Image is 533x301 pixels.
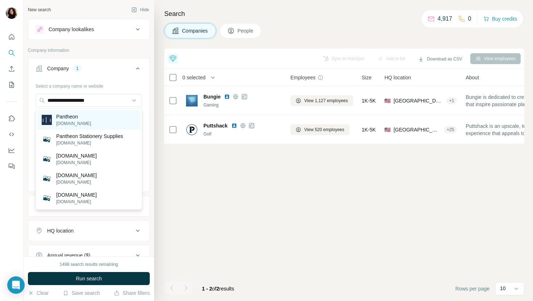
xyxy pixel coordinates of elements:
span: Run search [76,275,102,282]
button: Annual revenue ($) [28,247,149,264]
span: 0 selected [182,74,206,81]
div: Annual revenue ($) [47,252,90,259]
div: Gaming [203,102,282,108]
p: [DOMAIN_NAME] [56,179,97,185]
img: LinkedIn logo [224,94,230,100]
button: Clear [28,289,49,297]
button: Use Surfe API [6,128,17,141]
span: View 1,127 employees [304,97,348,104]
button: Feedback [6,160,17,173]
img: Pantheon Stationery Supplies [42,134,52,145]
img: LinkedIn logo [231,123,237,129]
p: 0 [468,14,471,23]
button: Run search [28,272,150,285]
button: My lists [6,78,17,91]
button: View 1,127 employees [290,95,353,106]
button: Dashboard [6,144,17,157]
button: Company lookalikes [28,21,149,38]
p: [DOMAIN_NAME] [56,120,91,127]
span: Puttshack [203,122,228,129]
div: Golf [203,131,282,137]
span: Size [362,74,372,81]
span: [GEOGRAPHIC_DATA], [US_STATE] [393,126,441,133]
span: of [212,286,216,292]
h4: Search [164,9,524,19]
p: [DOMAIN_NAME] [56,152,97,159]
span: View 520 employees [304,126,344,133]
button: Enrich CSV [6,62,17,75]
span: Companies [182,27,208,34]
span: Employees [290,74,315,81]
button: Use Surfe on LinkedIn [6,112,17,125]
button: HQ location [28,222,149,239]
div: Company lookalikes [49,26,94,33]
p: Pantheon [56,113,91,120]
span: [GEOGRAPHIC_DATA], [US_STATE] [393,97,443,104]
p: Pantheon Stationery Supplies [56,133,123,140]
button: Company1 [28,60,149,80]
p: 4,917 [438,14,452,23]
p: [DOMAIN_NAME] [56,172,97,179]
span: People [237,27,254,34]
div: + 25 [444,126,457,133]
div: Select a company name or website [36,80,142,89]
img: pantheon.com.tr [42,174,52,184]
img: Logo of Bungie [186,95,198,106]
span: About [466,74,479,81]
button: Download as CSV [413,54,467,64]
div: Company [47,65,69,72]
span: 1 - 2 [202,286,212,292]
div: 1 [73,65,82,72]
div: 1498 search results remaining [60,261,118,268]
p: Company information [28,47,150,54]
span: 1K-5K [362,97,376,104]
span: 🇺🇸 [384,97,391,104]
button: View 520 employees [290,124,350,135]
div: + 1 [446,97,457,104]
img: Avatar [6,7,17,19]
span: 🇺🇸 [384,126,391,133]
span: Bungie [203,93,220,100]
span: 1K-5K [362,126,376,133]
p: 10 [500,285,506,292]
p: [DOMAIN_NAME] [56,140,123,146]
img: pantheon.com.cn [42,154,52,164]
span: Rows per page [455,285,489,292]
button: Quick start [6,30,17,43]
p: [DOMAIN_NAME] [56,198,97,205]
button: Share filters [114,289,150,297]
div: Open Intercom Messenger [7,276,25,294]
p: [DOMAIN_NAME] [56,191,97,198]
span: HQ location [384,74,411,81]
img: Pantheon [42,115,52,125]
button: Buy credits [483,14,517,24]
button: Search [6,46,17,59]
button: Hide [126,4,154,15]
img: pantheon.com.br [42,193,52,203]
button: Industry [28,197,149,215]
span: 2 [216,286,219,292]
div: New search [28,7,51,13]
div: HQ location [47,227,74,234]
span: results [202,286,234,292]
button: Save search [63,289,100,297]
img: Logo of Puttshack [186,124,198,135]
p: [DOMAIN_NAME] [56,159,97,166]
